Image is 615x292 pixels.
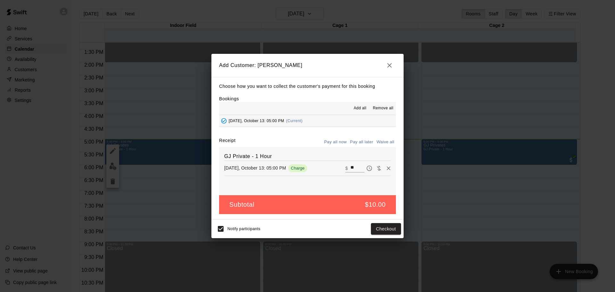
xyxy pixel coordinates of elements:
[219,137,235,147] label: Receipt
[219,116,229,126] button: Added - Collect Payment
[227,227,260,231] span: Notify participants
[373,105,393,112] span: Remove all
[370,103,396,113] button: Remove all
[219,82,396,90] p: Choose how you want to collect the customer's payment for this booking
[365,165,374,171] span: Pay later
[345,165,348,171] p: $
[354,105,366,112] span: Add all
[224,152,391,161] h6: GJ Private - 1 Hour
[229,119,284,123] span: [DATE], October 13: 05:00 PM
[323,137,348,147] button: Pay all now
[288,166,307,171] span: Charge
[229,200,254,209] h5: Subtotal
[286,119,303,123] span: (Current)
[348,137,375,147] button: Pay all later
[211,54,404,77] h2: Add Customer: [PERSON_NAME]
[219,96,239,101] label: Bookings
[219,115,396,127] button: Added - Collect Payment[DATE], October 13: 05:00 PM(Current)
[350,103,370,113] button: Add all
[365,200,386,209] h5: $10.00
[384,163,393,173] button: Remove
[374,165,384,171] span: Waive payment
[375,137,396,147] button: Waive all
[371,223,401,235] button: Checkout
[224,165,286,171] p: [DATE], October 13: 05:00 PM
